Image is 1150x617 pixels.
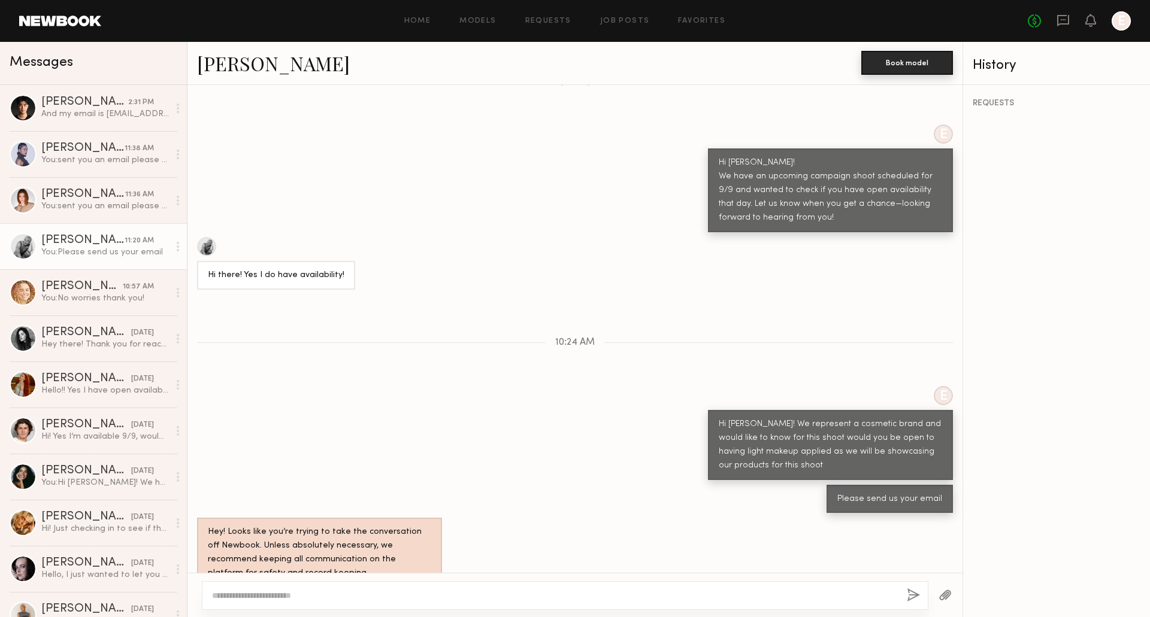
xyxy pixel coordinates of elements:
div: Hi [PERSON_NAME]! We have an upcoming campaign shoot scheduled for 9/9 and wanted to check if you... [719,156,942,225]
div: 11:36 AM [125,189,154,200]
div: [DATE] [131,420,154,431]
div: [DATE] [131,604,154,615]
div: Please send us your email [837,493,942,506]
div: [PERSON_NAME] [41,511,131,523]
div: 10:57 AM [123,281,154,293]
div: Hello, I just wanted to let you know I’m no longer available on the 30th. Very sorry that I’m tel... [41,569,169,580]
div: [PERSON_NAME] O. [41,603,131,615]
button: Book model [861,51,953,75]
div: [DATE] [131,558,154,569]
div: 11:20 AM [125,235,154,247]
a: Job Posts [600,17,650,25]
a: Favorites [678,17,725,25]
div: [PERSON_NAME] [41,189,125,200]
span: 10:24 AM [555,338,595,348]
div: Hi there! Yes I do have availability! [208,269,344,282]
div: [PERSON_NAME] [41,281,123,293]
div: You: sent you an email please check your spam as our PR manager's emails may go there sometimes [41,154,169,166]
a: Requests [525,17,571,25]
div: 2:31 PM [128,97,154,108]
div: [DATE] [131,373,154,385]
div: Hey! Looks like you’re trying to take the conversation off Newbook. Unless absolutely necessary, ... [208,525,431,580]
div: [DATE] [131,466,154,477]
div: [PERSON_NAME] [41,419,131,431]
a: E [1112,11,1131,31]
div: [DATE] [131,327,154,339]
a: Models [459,17,496,25]
div: You: Please send us your email [41,247,169,258]
div: [PERSON_NAME] [41,557,131,569]
div: You: No worries thank you! [41,293,169,304]
a: [PERSON_NAME] [197,50,350,76]
div: Hello!! Yes I have open availability for the 9th! [41,385,169,396]
div: History [973,59,1140,72]
div: [PERSON_NAME] [41,142,125,154]
div: You: Hi [PERSON_NAME]! We have an upcoming campaign shoot scheduled for 9/9 and wanted to check i... [41,477,169,488]
div: Hey there! Thank you for reaching out- I’m available on 9/9 and would love to join the shoot! Exc... [41,339,169,350]
div: And my email is [EMAIL_ADDRESS][DOMAIN_NAME] [41,108,169,120]
div: Hi! Just checking in to see if the [DATE] shoot is still happening and if you still need me. Happ... [41,523,169,534]
a: Book model [861,57,953,68]
span: Messages [10,56,73,69]
div: [PERSON_NAME] [41,327,131,339]
div: [DATE] [131,512,154,523]
div: REQUESTS [973,99,1140,108]
div: [PERSON_NAME] [41,235,125,247]
a: Home [404,17,431,25]
div: [PERSON_NAME] [41,96,128,108]
div: Hi! Yes I’m available 9/9, would love to be a part of the shoot! [41,431,169,442]
div: You: sent you an email please check your spam as our PR manager's emails may go there sometimes [41,200,169,212]
div: Hi [PERSON_NAME]! We represent a cosmetic brand and would like to know for this shoot would you b... [719,418,942,473]
div: [PERSON_NAME] [41,373,131,385]
div: [PERSON_NAME] [41,465,131,477]
div: 11:38 AM [125,143,154,154]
